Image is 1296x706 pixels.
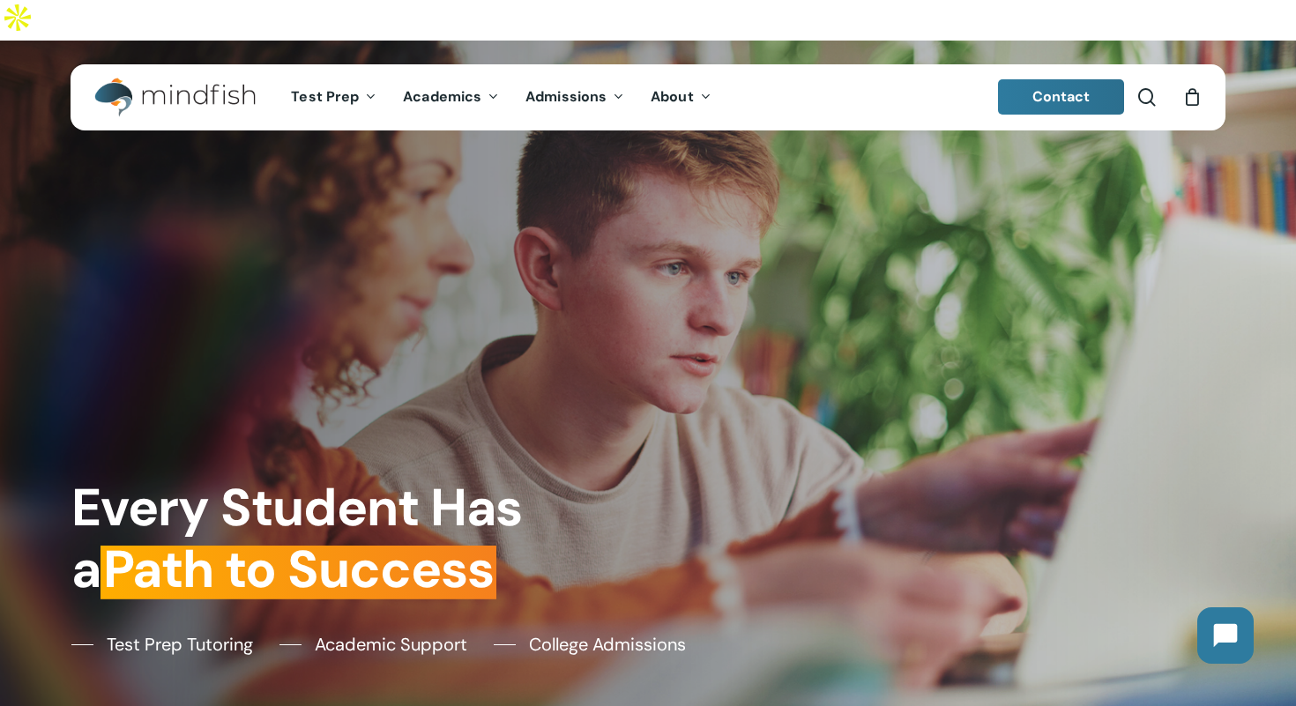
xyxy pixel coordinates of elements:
[494,631,686,658] a: College Admissions
[71,631,253,658] a: Test Prep Tutoring
[1182,87,1202,107] a: Cart
[278,64,724,130] nav: Main Menu
[637,90,725,105] a: About
[390,90,512,105] a: Academics
[279,631,467,658] a: Academic Support
[278,90,390,105] a: Test Prep
[529,631,686,658] span: College Admissions
[71,64,1225,130] header: Main Menu
[998,79,1125,115] a: Contact
[403,87,481,106] span: Academics
[651,87,694,106] span: About
[1032,87,1091,106] span: Contact
[101,536,496,603] em: Path to Success
[291,87,359,106] span: Test Prep
[71,477,637,601] h1: Every Student Has a
[525,87,607,106] span: Admissions
[1180,590,1271,681] iframe: Chatbot
[315,631,467,658] span: Academic Support
[107,631,253,658] span: Test Prep Tutoring
[512,90,637,105] a: Admissions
